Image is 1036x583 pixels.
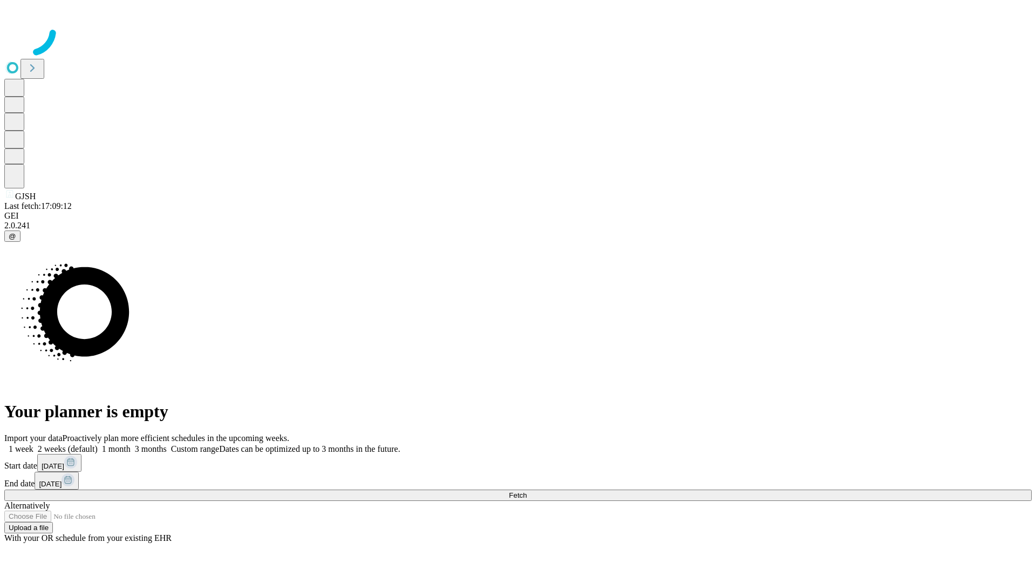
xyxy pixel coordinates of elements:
[4,221,1032,231] div: 2.0.241
[4,472,1032,490] div: End date
[35,472,79,490] button: [DATE]
[219,444,400,453] span: Dates can be optimized up to 3 months in the future.
[102,444,131,453] span: 1 month
[9,444,33,453] span: 1 week
[42,462,64,470] span: [DATE]
[4,490,1032,501] button: Fetch
[39,480,62,488] span: [DATE]
[509,491,527,499] span: Fetch
[37,454,81,472] button: [DATE]
[135,444,167,453] span: 3 months
[4,522,53,533] button: Upload a file
[4,501,50,510] span: Alternatively
[4,231,21,242] button: @
[4,402,1032,422] h1: Your planner is empty
[4,201,72,211] span: Last fetch: 17:09:12
[4,533,172,543] span: With your OR schedule from your existing EHR
[4,211,1032,221] div: GEI
[15,192,36,201] span: GJSH
[9,232,16,240] span: @
[4,433,63,443] span: Import your data
[38,444,98,453] span: 2 weeks (default)
[171,444,219,453] span: Custom range
[63,433,289,443] span: Proactively plan more efficient schedules in the upcoming weeks.
[4,454,1032,472] div: Start date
